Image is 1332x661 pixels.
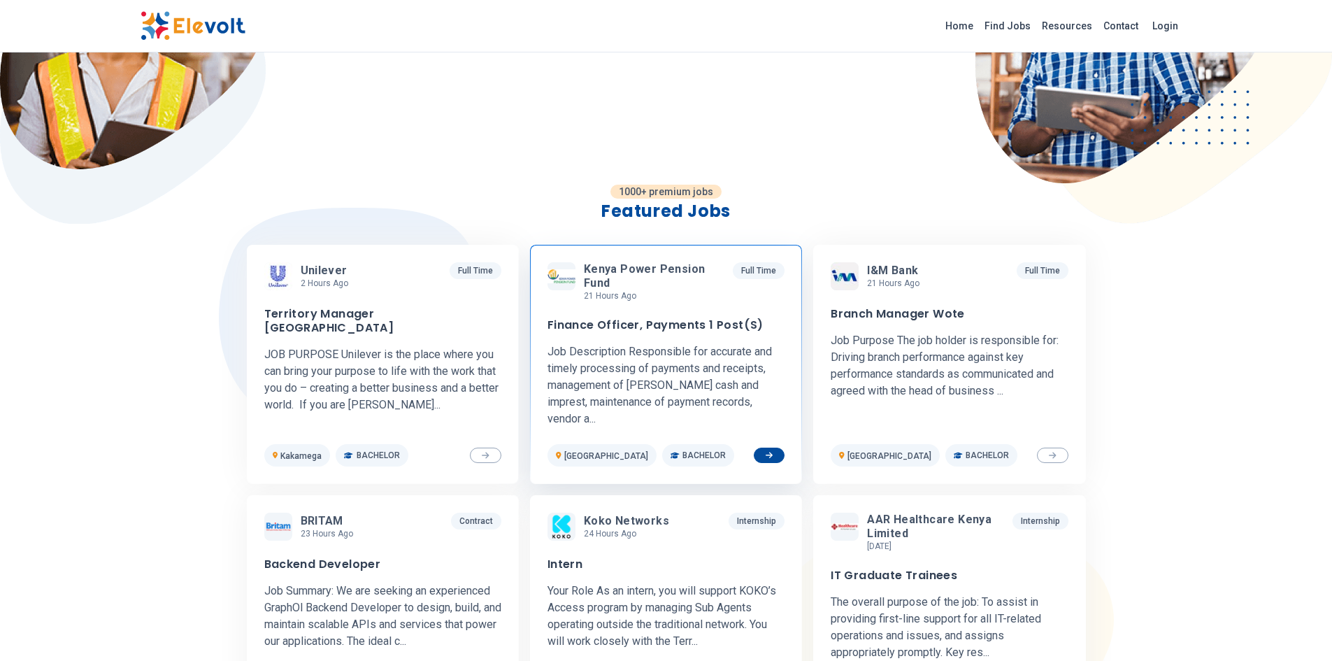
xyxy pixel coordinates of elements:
img: Koko Networks [547,513,575,541]
img: BRITAM [264,523,292,532]
h3: Finance Officer, Payments 1 Post(s) [547,318,764,332]
span: [GEOGRAPHIC_DATA] [847,451,931,461]
span: Kakamega [280,451,322,461]
a: UnileverUnilever2 hours agoFull TimeTerritory Manager [GEOGRAPHIC_DATA]JOB PURPOSE Unilever is th... [247,245,519,484]
p: 24 hours ago [584,528,675,539]
a: Home [940,15,979,37]
a: Kenya Power Pension FundKenya Power Pension Fund21 hours agoFull TimeFinance Officer, Payments 1 ... [530,245,802,484]
span: I&M Bank [867,264,918,278]
h3: Intern [547,557,582,571]
p: Job Description Responsible for accurate and timely processing of payments and receipts, manageme... [547,343,785,427]
span: Unilever [301,264,348,278]
p: Job Summary: We are seeking an experienced GraphOl Backend Developer to design, build, and mainta... [264,583,501,650]
img: Unilever [264,262,292,290]
p: Full Time [450,262,501,279]
img: Elevolt [141,11,245,41]
img: AAR Healthcare Kenya Limited [831,523,859,531]
span: [GEOGRAPHIC_DATA] [564,451,648,461]
p: Job Purpose The job holder is responsible for: Driving branch performance against key performance... [831,332,1068,399]
iframe: Chat Widget [1262,594,1332,661]
span: BRITAM [301,514,343,528]
p: [DATE] [867,541,1006,552]
a: I&M BankI&M Bank21 hours agoFull TimeBranch Manager WoteJob Purpose The job holder is responsible... [813,245,1085,484]
p: 2 hours ago [301,278,353,289]
h3: Territory Manager [GEOGRAPHIC_DATA] [264,307,501,335]
span: AAR Healthcare Kenya Limited [867,513,1001,541]
a: Contact [1098,15,1144,37]
h3: Backend Developer [264,557,381,571]
p: Contract [451,513,501,529]
p: 21 hours ago [867,278,924,289]
p: Full Time [1017,262,1068,279]
p: Full Time [733,262,785,279]
img: Kenya Power Pension Fund [547,269,575,283]
a: Login [1144,12,1187,40]
p: 23 hours ago [301,528,353,539]
span: Koko Networks [584,514,669,528]
span: Kenya Power Pension Fund [584,262,722,290]
h3: IT Graduate Trainees [831,569,957,583]
span: Bachelor [357,450,400,461]
a: Resources [1036,15,1098,37]
p: Your Role As an intern, you will support KOKO’s Access program by managing Sub Agents operating o... [547,583,785,650]
a: Find Jobs [979,15,1036,37]
p: JOB PURPOSE Unilever is the place where you can bring your purpose to life with the work that you... [264,346,501,413]
h3: Branch Manager Wote [831,307,965,321]
span: Bachelor [966,450,1009,461]
p: Internship [1012,513,1068,529]
img: I&M Bank [831,262,859,290]
span: Bachelor [682,450,726,461]
p: The overall purpose of the job: To assist in providing first-line support for all IT-related oper... [831,594,1068,661]
p: Internship [729,513,785,529]
p: 21 hours ago [584,290,727,301]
